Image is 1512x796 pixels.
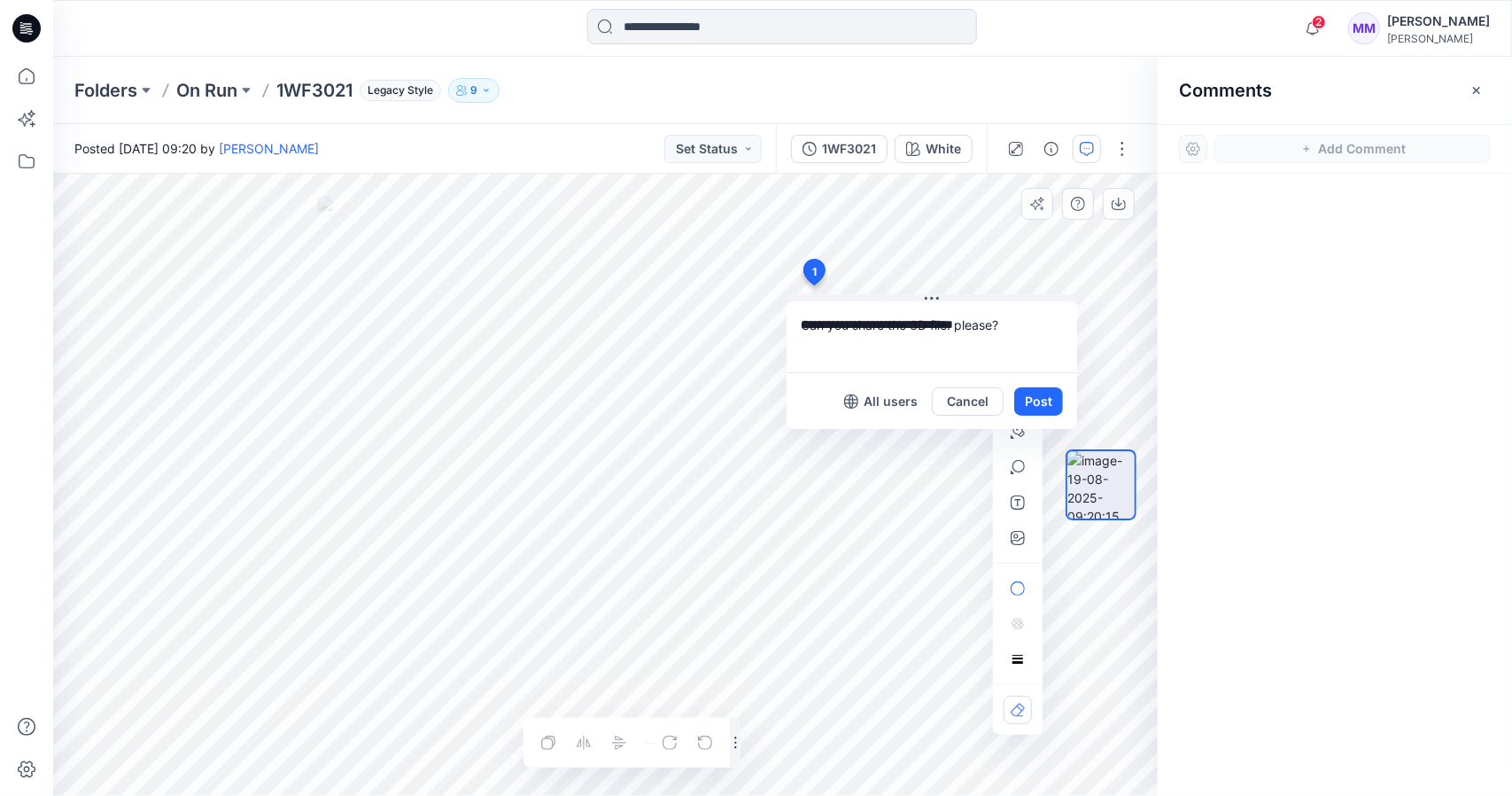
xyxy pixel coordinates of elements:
[353,78,441,103] button: Legacy Style
[1387,32,1490,45] div: [PERSON_NAME]
[176,78,237,103] a: On Run
[276,78,353,103] p: 1WF3021
[812,264,817,280] span: 1
[1179,80,1272,101] h2: Comments
[895,135,973,163] button: White
[1067,451,1135,519] img: image-19-08-2025-09:20:15
[837,387,925,416] button: All users
[219,141,319,156] a: [PERSON_NAME]
[1014,387,1063,416] button: Post
[1312,15,1326,29] span: 2
[1214,135,1491,163] button: Add Comment
[74,78,137,103] a: Folders
[926,139,961,159] div: White
[791,135,888,163] button: 1WF3021
[74,139,319,158] span: Posted [DATE] 09:20 by
[1348,12,1380,44] div: MM
[360,80,441,101] span: Legacy Style
[1387,11,1490,32] div: [PERSON_NAME]
[864,391,918,412] p: All users
[932,387,1004,416] button: Cancel
[470,81,477,100] p: 9
[448,78,500,103] button: 9
[822,139,876,159] div: 1WF3021
[1037,135,1066,163] button: Details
